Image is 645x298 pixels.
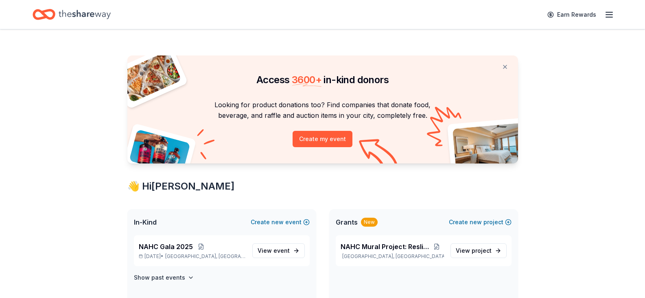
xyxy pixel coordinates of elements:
[165,253,245,260] span: [GEOGRAPHIC_DATA], [GEOGRAPHIC_DATA]
[472,247,492,254] span: project
[33,5,111,24] a: Home
[456,246,492,256] span: View
[450,243,507,258] a: View project
[127,180,518,193] div: 👋 Hi [PERSON_NAME]
[341,242,429,252] span: NAHC Mural Project: Reslience
[336,217,358,227] span: Grants
[134,273,185,283] h4: Show past events
[139,253,246,260] p: [DATE] •
[341,253,444,260] p: [GEOGRAPHIC_DATA], [GEOGRAPHIC_DATA]
[271,217,284,227] span: new
[134,273,194,283] button: Show past events
[542,7,601,22] a: Earn Rewards
[118,51,181,103] img: Pizza
[137,99,508,121] p: Looking for product donations too? Find companies that donate food, beverage, and raffle and auct...
[256,74,389,86] span: Access in-kind donors
[139,242,193,252] span: NAHC Gala 2025
[258,246,290,256] span: View
[251,217,310,227] button: Createnewevent
[359,139,400,170] img: Curvy arrow
[361,218,378,227] div: New
[293,131,352,147] button: Create my event
[292,74,321,86] span: 3600 +
[273,247,290,254] span: event
[134,217,157,227] span: In-Kind
[252,243,305,258] a: View event
[470,217,482,227] span: new
[449,217,512,227] button: Createnewproject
